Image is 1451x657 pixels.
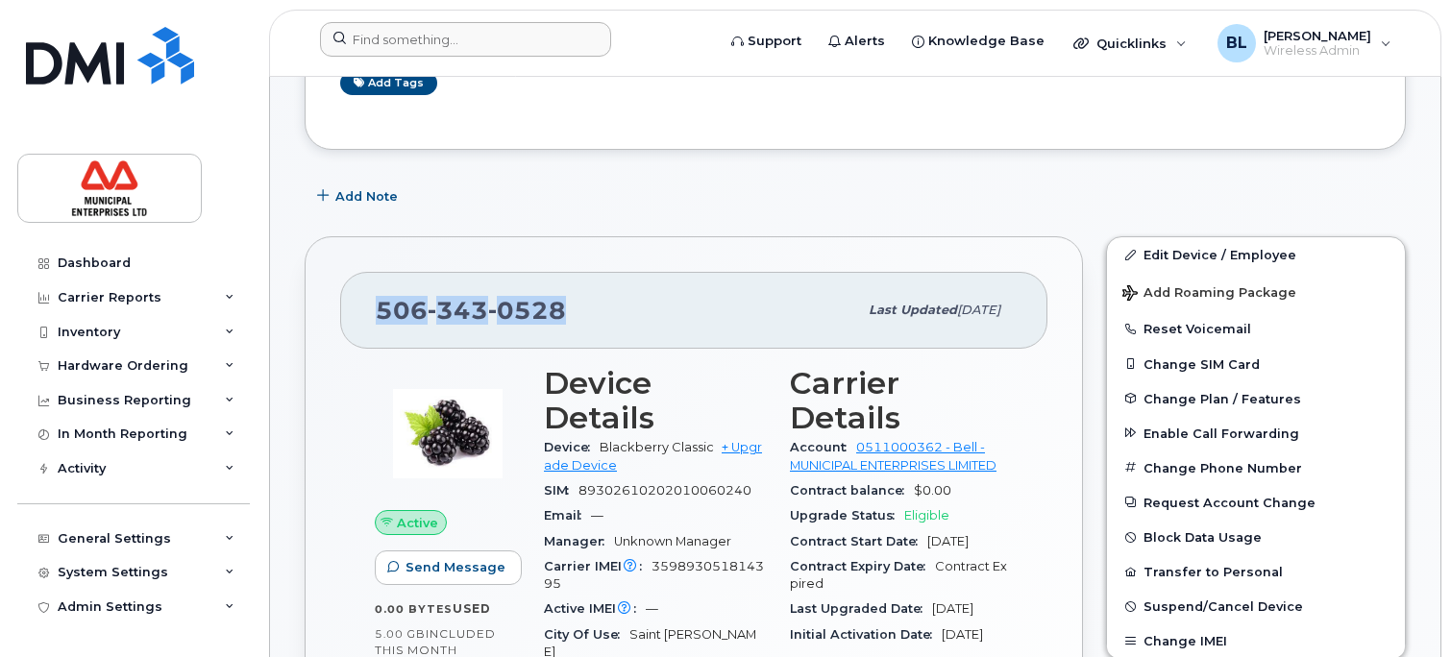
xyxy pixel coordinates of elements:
button: Send Message [375,550,522,585]
span: Send Message [406,558,505,576]
span: SIM [544,483,578,498]
input: Find something... [320,22,611,57]
span: $0.00 [914,483,951,498]
span: Eligible [904,508,949,523]
span: 343 [428,296,488,325]
span: Contract Expiry Date [790,559,935,573]
span: [DATE] [932,601,973,616]
span: Change Plan / Features [1144,391,1301,405]
img: image20231002-3703462-ofmae5.jpeg [390,376,505,491]
a: Add tags [340,71,437,95]
span: Add Roaming Package [1122,285,1296,304]
button: Change Plan / Features [1107,381,1405,416]
button: Add Roaming Package [1107,272,1405,311]
button: Change Phone Number [1107,450,1405,485]
span: Enable Call Forwarding [1144,426,1299,440]
span: Upgrade Status [790,508,904,523]
span: Quicklinks [1096,36,1167,51]
span: Carrier IMEI [544,559,652,573]
div: Brad Lyons [1204,24,1405,62]
span: Wireless Admin [1264,43,1371,59]
h3: Carrier Details [790,366,1013,435]
span: Knowledge Base [928,32,1045,51]
span: Active [397,514,438,532]
span: Initial Activation Date [790,627,942,642]
span: City Of Use [544,627,629,642]
span: Email [544,508,591,523]
a: Alerts [815,22,898,61]
button: Request Account Change [1107,485,1405,520]
span: Last updated [869,303,957,317]
span: Blackberry Classic [600,440,714,454]
button: Enable Call Forwarding [1107,416,1405,450]
button: Change SIM Card [1107,347,1405,381]
span: [PERSON_NAME] [1264,28,1371,43]
button: Suspend/Cancel Device [1107,589,1405,623]
a: Knowledge Base [898,22,1058,61]
button: Block Data Usage [1107,520,1405,554]
span: 5.00 GB [375,627,426,641]
button: Reset Voicemail [1107,311,1405,346]
span: Contract Start Date [790,534,927,548]
span: Contract balance [790,483,914,498]
span: — [591,508,603,523]
span: Manager [544,534,614,548]
span: Support [748,32,801,51]
button: Transfer to Personal [1107,554,1405,589]
a: Support [718,22,815,61]
button: Add Note [305,179,414,213]
span: Unknown Manager [614,534,731,548]
span: [DATE] [927,534,969,548]
h3: Device Details [544,366,767,435]
a: 0511000362 - Bell - MUNICIPAL ENTERPRISES LIMITED [790,440,996,472]
span: 89302610202010060240 [578,483,751,498]
span: BL [1226,32,1247,55]
span: Suspend/Cancel Device [1144,599,1303,614]
div: Quicklinks [1060,24,1200,62]
span: Account [790,440,856,454]
span: 0.00 Bytes [375,602,453,616]
span: Active IMEI [544,601,646,616]
span: used [453,601,491,616]
span: Alerts [845,32,885,51]
span: [DATE] [957,303,1000,317]
a: + Upgrade Device [544,440,762,472]
span: 359893051814395 [544,559,764,591]
span: Add Note [335,187,398,206]
span: [DATE] [942,627,983,642]
span: Device [544,440,600,454]
span: 0528 [488,296,566,325]
span: Last Upgraded Date [790,601,932,616]
span: — [646,601,658,616]
a: Edit Device / Employee [1107,237,1405,272]
span: 506 [376,296,566,325]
